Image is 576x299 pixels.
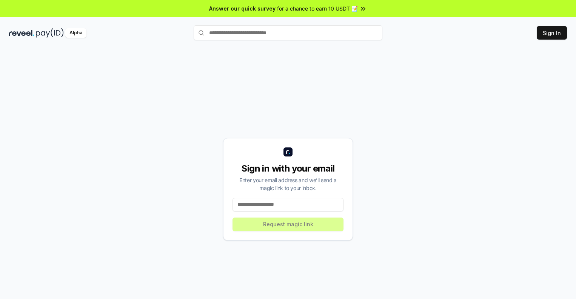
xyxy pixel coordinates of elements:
[9,28,34,38] img: reveel_dark
[283,147,293,156] img: logo_small
[36,28,64,38] img: pay_id
[537,26,567,40] button: Sign In
[233,163,343,175] div: Sign in with your email
[277,5,358,12] span: for a chance to earn 10 USDT 📝
[233,176,343,192] div: Enter your email address and we’ll send a magic link to your inbox.
[209,5,276,12] span: Answer our quick survey
[65,28,86,38] div: Alpha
